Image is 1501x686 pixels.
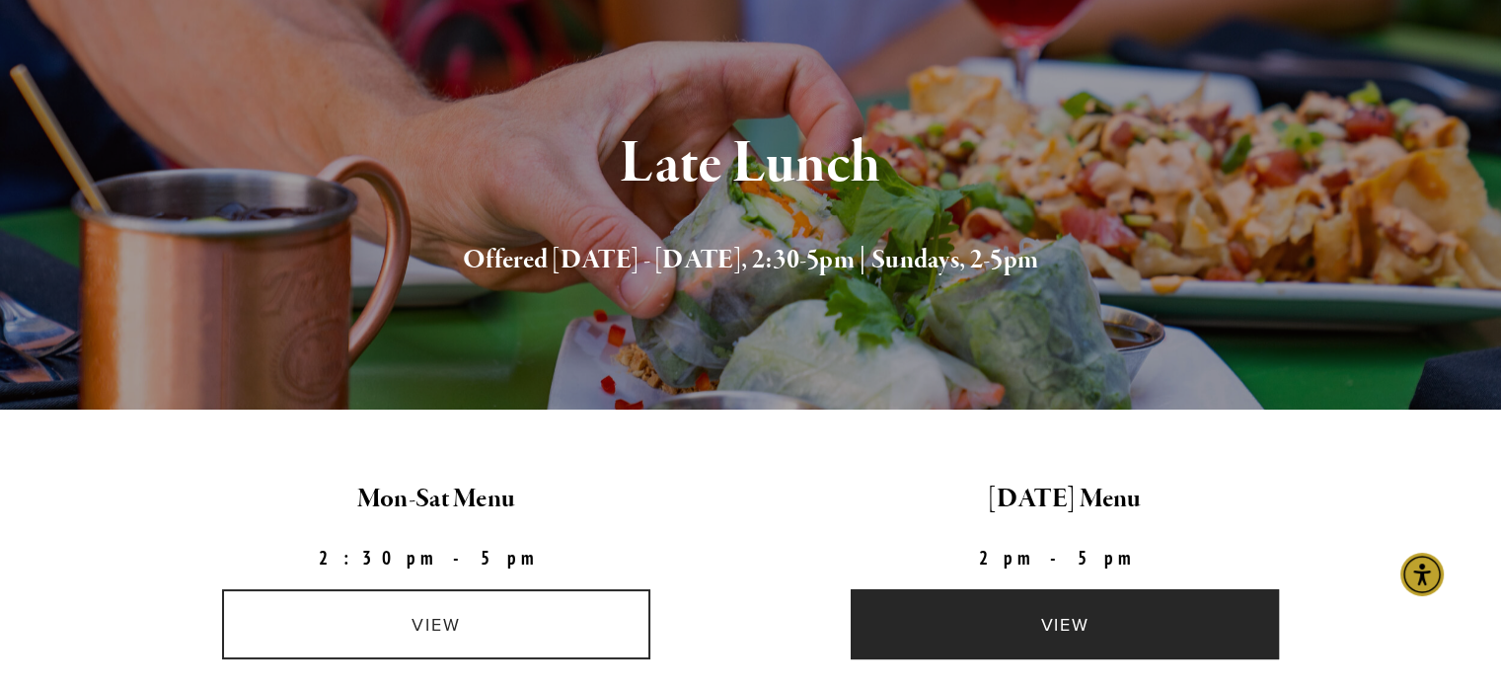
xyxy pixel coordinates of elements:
[768,479,1363,520] h2: [DATE] Menu
[176,240,1326,281] h2: Offered [DATE] - [DATE], 2:30-5pm | Sundays, 2-5pm
[1400,553,1444,596] div: Accessibility Menu
[851,589,1279,659] a: view
[176,132,1326,196] h1: Late Lunch
[139,479,734,520] h2: Mon-Sat Menu
[222,589,650,659] a: view
[979,546,1151,570] strong: 2pm-5pm
[319,546,554,570] strong: 2:30pm-5pm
